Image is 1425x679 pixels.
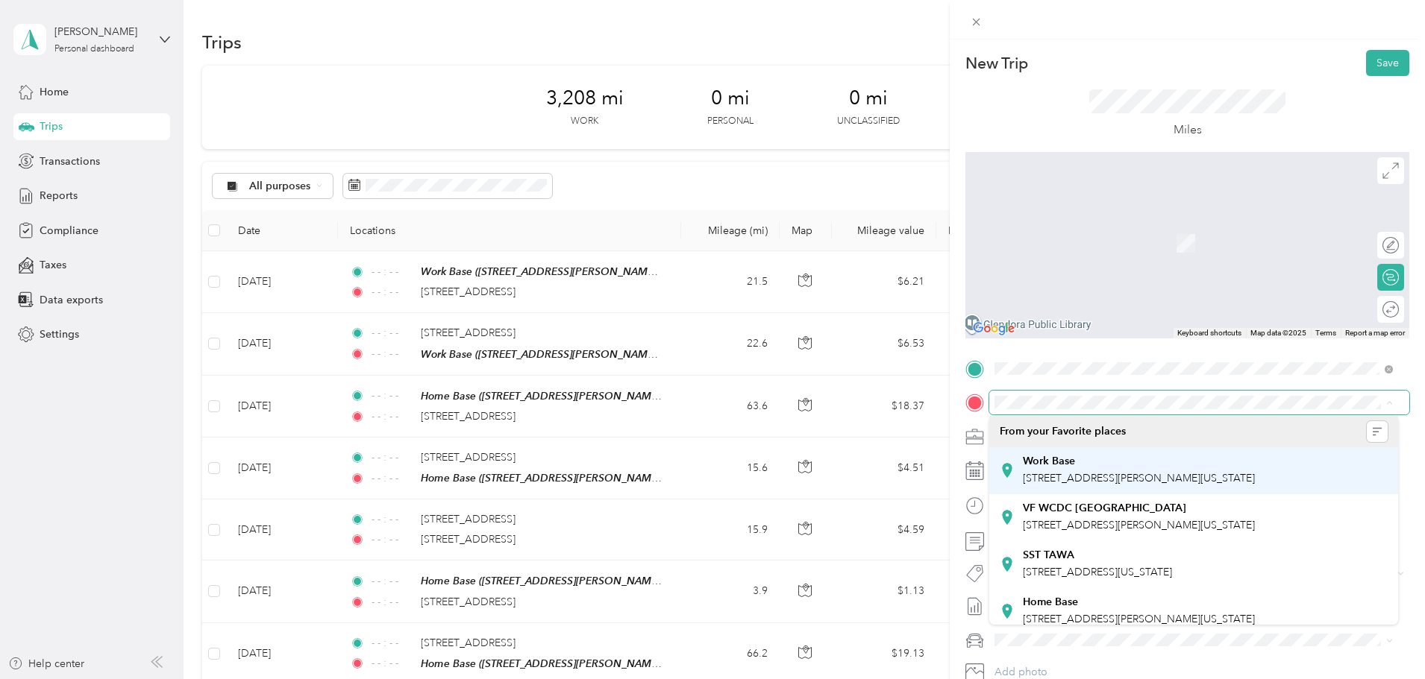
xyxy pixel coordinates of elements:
[1366,50,1409,76] button: Save
[1341,596,1425,679] iframe: Everlance-gr Chat Button Frame
[969,319,1018,338] img: Google
[969,319,1018,338] a: Open this area in Google Maps (opens a new window)
[1345,329,1405,337] a: Report a map error
[1000,425,1126,438] span: From your Favorite places
[1023,613,1255,625] span: [STREET_ADDRESS][PERSON_NAME][US_STATE]
[1023,472,1255,484] span: [STREET_ADDRESS][PERSON_NAME][US_STATE]
[1023,455,1075,468] strong: Work Base
[1174,121,1202,139] p: Miles
[1250,329,1306,337] span: Map data ©2025
[1023,519,1255,531] span: [STREET_ADDRESS][PERSON_NAME][US_STATE]
[1177,328,1241,338] button: Keyboard shortcuts
[1023,502,1186,515] strong: VF WCDC [GEOGRAPHIC_DATA]
[1023,566,1172,578] span: [STREET_ADDRESS][US_STATE]
[965,53,1028,74] p: New Trip
[1023,549,1074,562] strong: SST TAWA
[1315,329,1336,337] a: Terms (opens in new tab)
[1023,596,1078,609] strong: Home Base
